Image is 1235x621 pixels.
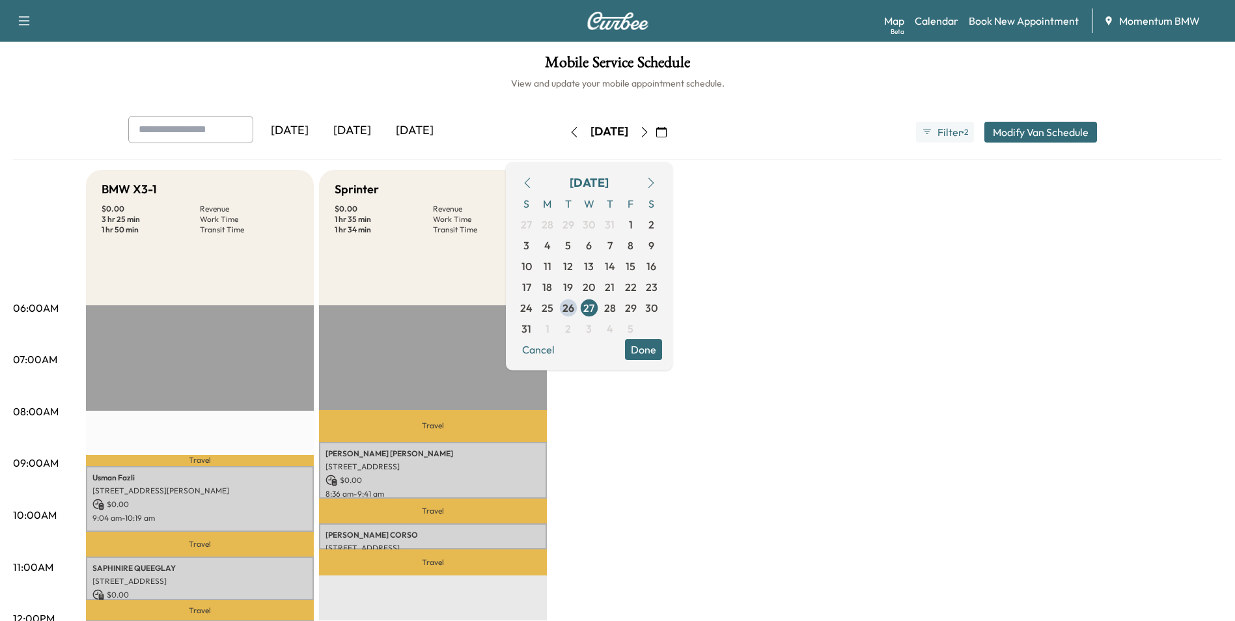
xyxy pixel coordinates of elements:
span: 14 [605,258,615,274]
p: Transit Time [200,225,298,235]
p: Travel [86,532,314,557]
div: [DATE] [570,174,609,192]
img: Curbee Logo [587,12,649,30]
span: T [600,193,620,214]
p: Travel [86,455,314,466]
button: Filter●2 [916,122,973,143]
div: Beta [891,27,904,36]
button: Cancel [516,339,561,360]
p: Travel [86,600,314,620]
p: Travel [319,410,547,441]
span: Momentum BMW [1119,13,1200,29]
div: [DATE] [590,124,628,140]
h1: Mobile Service Schedule [13,55,1222,77]
p: $ 0.00 [102,204,200,214]
span: 15 [626,258,635,274]
span: 8 [628,238,633,253]
p: SAPHINIRE QUEEGLAY [92,563,307,573]
span: 12 [563,258,573,274]
p: [PERSON_NAME] CORSO [326,530,540,540]
button: Modify Van Schedule [984,122,1097,143]
span: 2 [648,217,654,232]
span: 22 [625,279,637,295]
span: 23 [646,279,658,295]
p: 1 hr 50 min [102,225,200,235]
span: 21 [605,279,615,295]
button: Done [625,339,662,360]
span: 30 [645,300,658,316]
span: 28 [604,300,616,316]
a: Book New Appointment [969,13,1079,29]
p: Revenue [433,204,531,214]
span: 29 [562,217,574,232]
h5: Sprinter [335,180,379,199]
span: 7 [607,238,613,253]
p: 09:00AM [13,455,59,471]
p: $ 0.00 [92,499,307,510]
span: 5 [565,238,571,253]
span: M [537,193,558,214]
span: 6 [586,238,592,253]
span: 20 [583,279,595,295]
p: [STREET_ADDRESS][PERSON_NAME] [92,486,307,496]
span: 2 [964,127,968,137]
p: [STREET_ADDRESS] [326,543,540,553]
p: $ 0.00 [92,589,307,601]
span: T [558,193,579,214]
div: [DATE] [383,116,446,146]
div: [DATE] [258,116,321,146]
span: 31 [605,217,615,232]
span: 24 [520,300,533,316]
span: 1 [629,217,633,232]
p: 06:00AM [13,300,59,316]
span: 11 [544,258,551,274]
span: 25 [542,300,553,316]
span: 27 [583,300,594,316]
span: F [620,193,641,214]
span: ● [961,129,964,135]
p: [PERSON_NAME] [PERSON_NAME] [326,448,540,459]
span: 3 [523,238,529,253]
h5: BMW X3-1 [102,180,157,199]
span: 19 [563,279,573,295]
span: 27 [521,217,532,232]
span: 17 [522,279,531,295]
p: 08:00AM [13,404,59,419]
span: 4 [544,238,551,253]
p: $ 0.00 [326,475,540,486]
p: 3 hr 25 min [102,214,200,225]
span: 2 [565,321,571,337]
span: 18 [542,279,552,295]
a: Calendar [915,13,958,29]
p: $ 0.00 [335,204,433,214]
p: Revenue [200,204,298,214]
span: S [641,193,662,214]
p: Travel [319,549,547,575]
p: 9:04 am - 10:19 am [92,513,307,523]
p: [STREET_ADDRESS] [326,462,540,472]
span: 4 [607,321,613,337]
p: [STREET_ADDRESS] [92,576,307,586]
span: 29 [625,300,637,316]
span: Filter [937,124,961,140]
a: MapBeta [884,13,904,29]
h6: View and update your mobile appointment schedule. [13,77,1222,90]
span: 28 [542,217,553,232]
p: Usman Fazli [92,473,307,483]
span: 5 [628,321,633,337]
p: Travel [319,499,547,523]
p: 1 hr 34 min [335,225,433,235]
span: S [516,193,537,214]
p: 07:00AM [13,352,57,367]
span: 26 [562,300,574,316]
div: [DATE] [321,116,383,146]
span: 10 [521,258,532,274]
p: 8:36 am - 9:41 am [326,489,540,499]
span: 9 [648,238,654,253]
p: Work Time [433,214,531,225]
span: 13 [584,258,594,274]
span: 16 [646,258,656,274]
span: 30 [583,217,595,232]
span: 3 [586,321,592,337]
p: 11:00AM [13,559,53,575]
